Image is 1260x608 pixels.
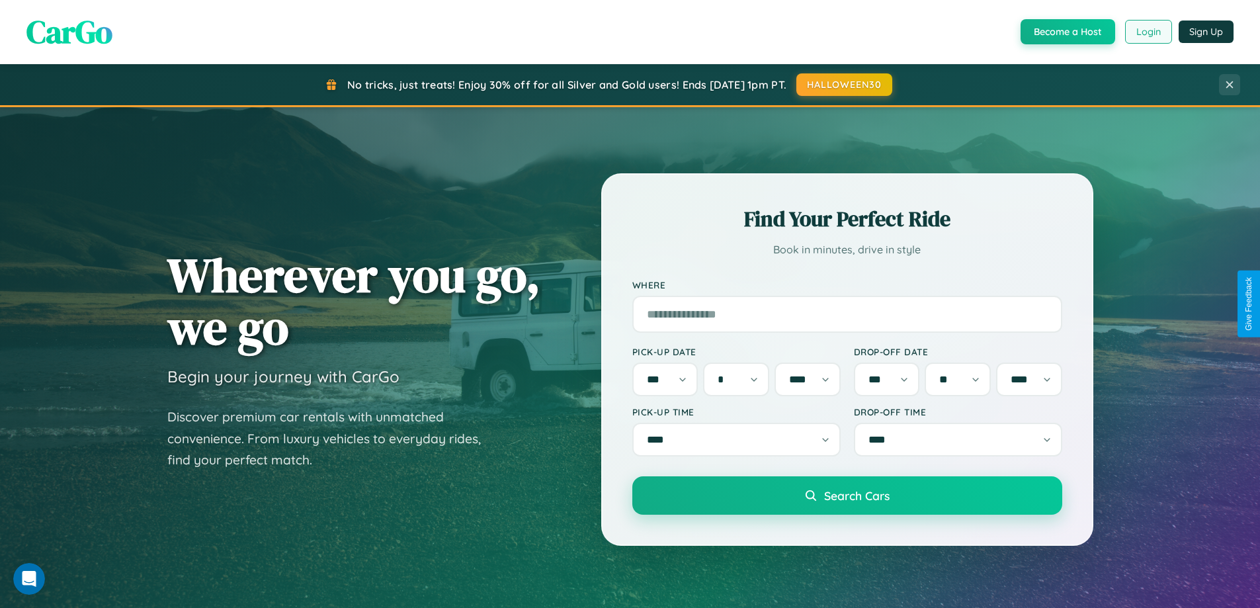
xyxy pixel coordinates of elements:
[632,204,1062,234] h2: Find Your Perfect Ride
[632,279,1062,290] label: Where
[854,346,1062,357] label: Drop-off Date
[13,563,45,595] iframe: Intercom live chat
[854,406,1062,417] label: Drop-off Time
[824,488,890,503] span: Search Cars
[632,476,1062,515] button: Search Cars
[167,367,399,386] h3: Begin your journey with CarGo
[632,240,1062,259] p: Book in minutes, drive in style
[1125,20,1172,44] button: Login
[1021,19,1115,44] button: Become a Host
[796,73,892,96] button: HALLOWEEN30
[26,10,112,54] span: CarGo
[167,406,498,471] p: Discover premium car rentals with unmatched convenience. From luxury vehicles to everyday rides, ...
[632,406,841,417] label: Pick-up Time
[347,78,786,91] span: No tricks, just treats! Enjoy 30% off for all Silver and Gold users! Ends [DATE] 1pm PT.
[167,249,540,353] h1: Wherever you go, we go
[1244,277,1253,331] div: Give Feedback
[1179,21,1234,43] button: Sign Up
[632,346,841,357] label: Pick-up Date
